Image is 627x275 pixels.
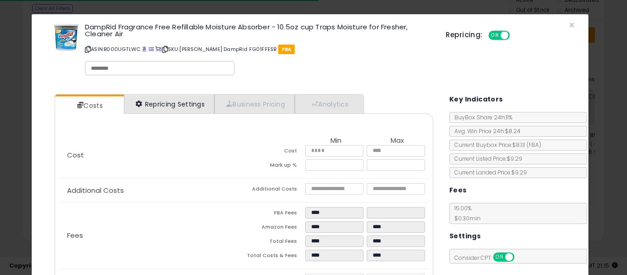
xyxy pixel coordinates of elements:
span: ON [489,32,501,39]
td: Total Fees [244,236,305,250]
span: Avg. Win Price 24h: $8.24 [450,127,521,135]
h3: DampRid Fragrance Free Refillable Moisture Absorber - 10.5oz cup Traps Moisture for Fresher, Clea... [85,23,432,37]
a: Business Pricing [214,95,295,113]
a: BuyBox page [142,45,147,53]
th: Min [305,137,367,145]
p: Fees [60,232,244,239]
p: Cost [60,152,244,159]
h5: Settings [449,230,481,242]
span: ( FBA ) [526,141,541,149]
span: Current Listed Price: $9.29 [450,155,522,163]
h5: Repricing: [446,31,482,39]
img: 51P84beJUcL._SL60_.jpg [52,23,80,51]
a: Repricing Settings [124,95,215,113]
span: ON [494,253,505,261]
th: Max [367,137,428,145]
td: FBA Fees [244,207,305,221]
td: Additional Costs [244,183,305,197]
span: Current Landed Price: $9.29 [450,168,527,176]
span: OFF [508,32,523,39]
p: ASIN: B000UGTLWC | SKU: [PERSON_NAME] DampRid FG01FFESB [85,42,432,56]
p: Additional Costs [60,187,244,194]
a: Your listing only [155,45,160,53]
span: OFF [513,253,527,261]
td: Mark up % [244,159,305,174]
a: Analytics [295,95,363,113]
td: Cost [244,145,305,159]
span: $8.13 [512,141,541,149]
a: Costs [55,96,123,115]
a: All offer listings [149,45,154,53]
span: BuyBox Share 24h: 11% [450,113,512,121]
span: $0.30 min [450,214,481,222]
span: Current Buybox Price: [450,141,541,149]
td: Amazon Fees [244,221,305,236]
span: FBA [278,45,295,54]
h5: Key Indicators [449,94,503,105]
span: 15.00 % [450,204,481,222]
h5: Fees [449,185,467,196]
td: Total Costs & Fees [244,250,305,264]
span: × [569,18,575,32]
span: Consider CPT: [450,254,526,262]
